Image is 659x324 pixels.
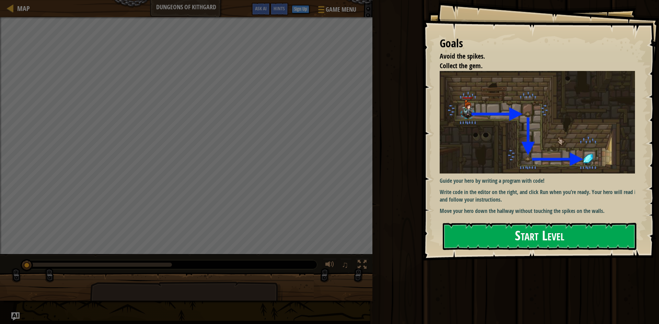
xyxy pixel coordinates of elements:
button: Ask AI [11,312,20,321]
div: Goals [440,36,635,51]
img: Dungeons of kithgard [440,71,640,173]
span: Avoid the spikes. [440,51,485,61]
span: ♫ [342,260,348,270]
button: Sign Up [292,5,309,13]
button: Game Menu [313,3,360,19]
button: Toggle fullscreen [355,259,369,273]
span: Ask AI [255,5,267,12]
button: ♫ [340,259,352,273]
button: Adjust volume [323,259,337,273]
li: Avoid the spikes. [431,51,633,61]
span: Hints [274,5,285,12]
span: Map [17,4,30,13]
span: Game Menu [326,5,356,14]
p: Move your hero down the hallway without touching the spikes on the walls. [440,207,640,215]
p: Guide your hero by writing a program with code! [440,177,640,185]
p: Write code in the editor on the right, and click Run when you’re ready. Your hero will read it an... [440,188,640,204]
li: Collect the gem. [431,61,633,71]
a: Map [14,4,30,13]
button: Ask AI [252,3,270,15]
span: Collect the gem. [440,61,483,70]
button: Start Level [443,223,636,250]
